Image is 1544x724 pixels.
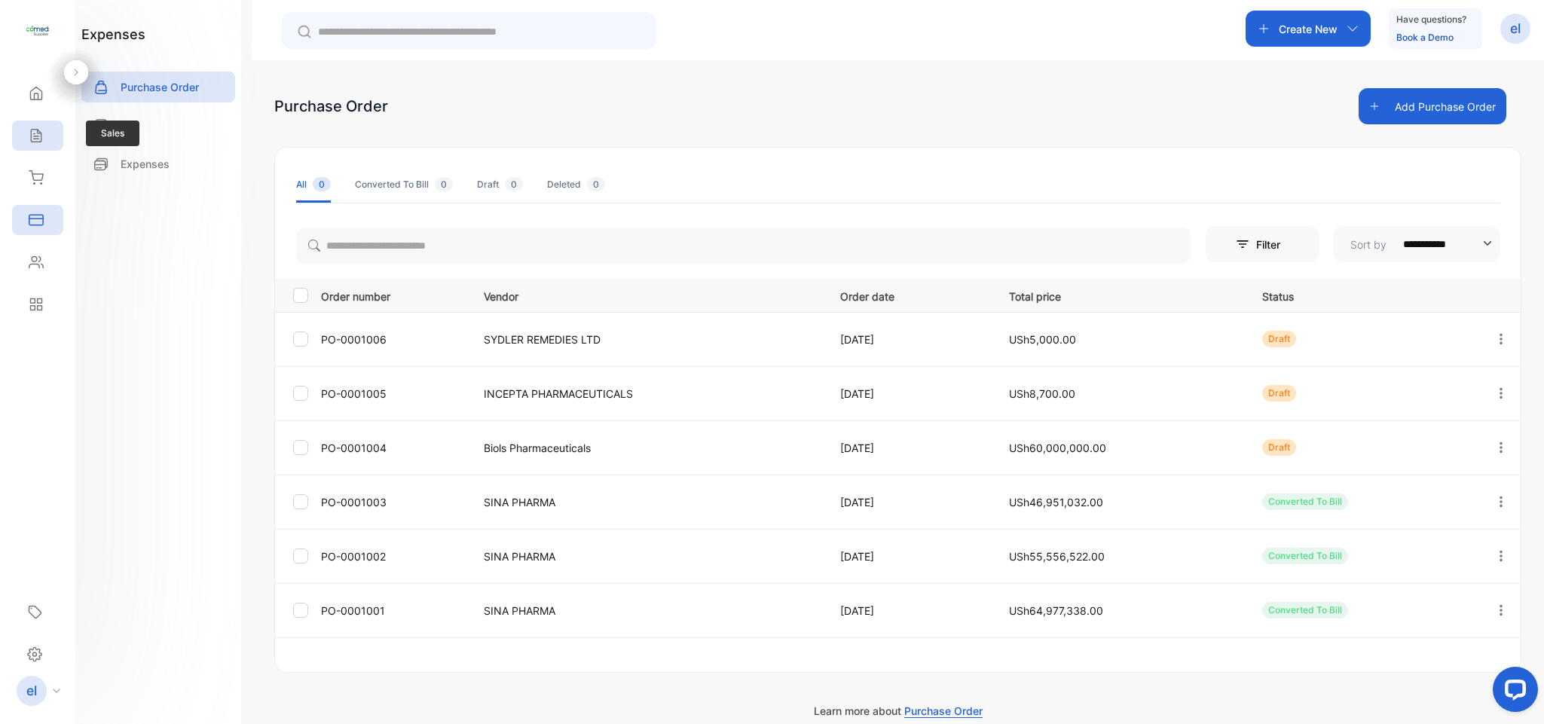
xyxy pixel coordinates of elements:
p: Vendor [484,286,809,304]
span: Sales [86,121,139,146]
span: Draft [1268,387,1290,399]
p: Biols Pharmaceuticals [484,440,809,456]
p: Learn more about [274,703,1521,719]
span: Purchase Order [904,704,983,718]
button: Sort by [1334,226,1500,262]
p: Have questions? [1396,12,1466,27]
a: Expenses [81,148,235,179]
p: el [1510,19,1521,38]
p: [DATE] [840,494,978,510]
p: SINA PHARMA [484,603,809,619]
span: 0 [505,177,523,191]
span: USh46,951,032.00 [1009,496,1103,509]
div: Draft [477,178,523,191]
p: Create New [1279,21,1338,37]
div: Converted To Bill [355,178,453,191]
p: INCEPTA PHARMACEUTICALS [484,386,809,402]
p: [DATE] [840,440,978,456]
span: Converted To Bill [1268,604,1342,616]
p: Order number [321,286,465,304]
p: Status [1262,286,1463,304]
div: All [296,178,331,191]
p: [DATE] [840,331,978,347]
span: USh64,977,338.00 [1009,604,1103,617]
p: Expenses [121,156,170,172]
span: 0 [313,177,331,191]
p: Total price [1009,286,1232,304]
img: logo [26,20,49,42]
iframe: LiveChat chat widget [1481,661,1544,724]
p: PO-0001004 [321,440,465,456]
p: PO-0001001 [321,603,465,619]
p: Sort by [1350,237,1387,252]
span: USh60,000,000.00 [1009,441,1106,454]
p: [DATE] [840,603,978,619]
a: Book a Demo [1396,32,1454,43]
p: Purchase Order [121,79,199,95]
p: [DATE] [840,548,978,564]
span: Converted To Bill [1268,550,1342,561]
p: SYDLER REMEDIES LTD [484,331,809,347]
span: USh5,000.00 [1009,333,1076,346]
p: PO-0001006 [321,331,465,347]
button: Create New [1246,11,1371,47]
button: el [1500,11,1530,47]
p: [DATE] [840,386,978,402]
span: USh55,556,522.00 [1009,550,1105,563]
p: PO-0001003 [321,494,465,510]
p: PO-0001005 [321,386,465,402]
div: Deleted [547,178,605,191]
p: Order date [840,286,978,304]
button: Add Purchase Order [1359,88,1506,124]
span: 0 [435,177,453,191]
p: SINA PHARMA [484,494,809,510]
span: Draft [1268,441,1290,453]
span: 0 [587,177,605,191]
p: el [26,681,37,701]
p: Bills [121,118,140,133]
a: Bills [81,110,235,141]
span: Converted To Bill [1268,496,1342,507]
p: SINA PHARMA [484,548,809,564]
p: PO-0001002 [321,548,465,564]
span: Draft [1268,333,1290,344]
a: Purchase Order [81,72,235,102]
h1: expenses [81,24,145,44]
span: USh8,700.00 [1009,387,1075,400]
div: Purchase Order [274,95,388,118]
